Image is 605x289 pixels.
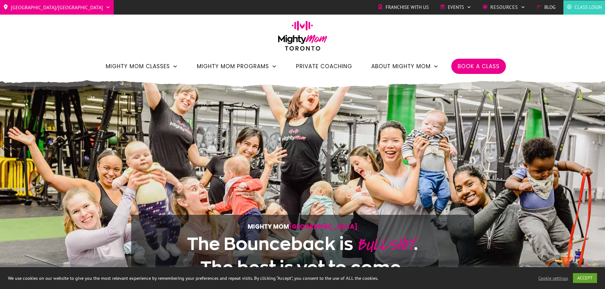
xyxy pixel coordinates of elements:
[371,61,439,72] a: About Mighty Mom
[11,2,103,12] span: [GEOGRAPHIC_DATA]/[GEOGRAPHIC_DATA]
[538,275,568,281] a: Cookie settings
[106,61,170,72] span: Mighty Mom Classes
[371,61,431,72] span: About Mighty Mom
[3,2,111,12] a: [GEOGRAPHIC_DATA]/[GEOGRAPHIC_DATA]
[573,273,597,283] a: ACCEPT
[536,3,555,12] a: Blog
[289,222,358,231] span: [GEOGRAPHIC_DATA]
[490,3,518,12] span: Resources
[8,275,420,281] div: We use cookies on our website to give you the most relevant experience by remembering your prefer...
[151,233,455,279] h1: .
[575,3,602,12] span: Class Login
[275,21,331,55] img: mightymom-logo-toronto
[448,3,464,12] span: Events
[197,61,277,72] a: Mighty Mom Programs
[151,221,455,232] p: Mighty Mom
[440,3,471,12] a: Events
[357,233,414,257] span: BULLSHIT
[378,3,429,12] a: Franchise with Us
[106,61,178,72] a: Mighty Mom Classes
[296,61,352,72] a: Private Coaching
[567,3,602,12] a: Class Login
[482,3,525,12] a: Resources
[458,61,500,72] a: Book a Class
[544,3,555,12] span: Blog
[386,3,429,12] span: Franchise with Us
[200,258,405,277] span: The best is yet to come.
[197,61,269,72] span: Mighty Mom Programs
[187,234,353,253] span: The Bounceback is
